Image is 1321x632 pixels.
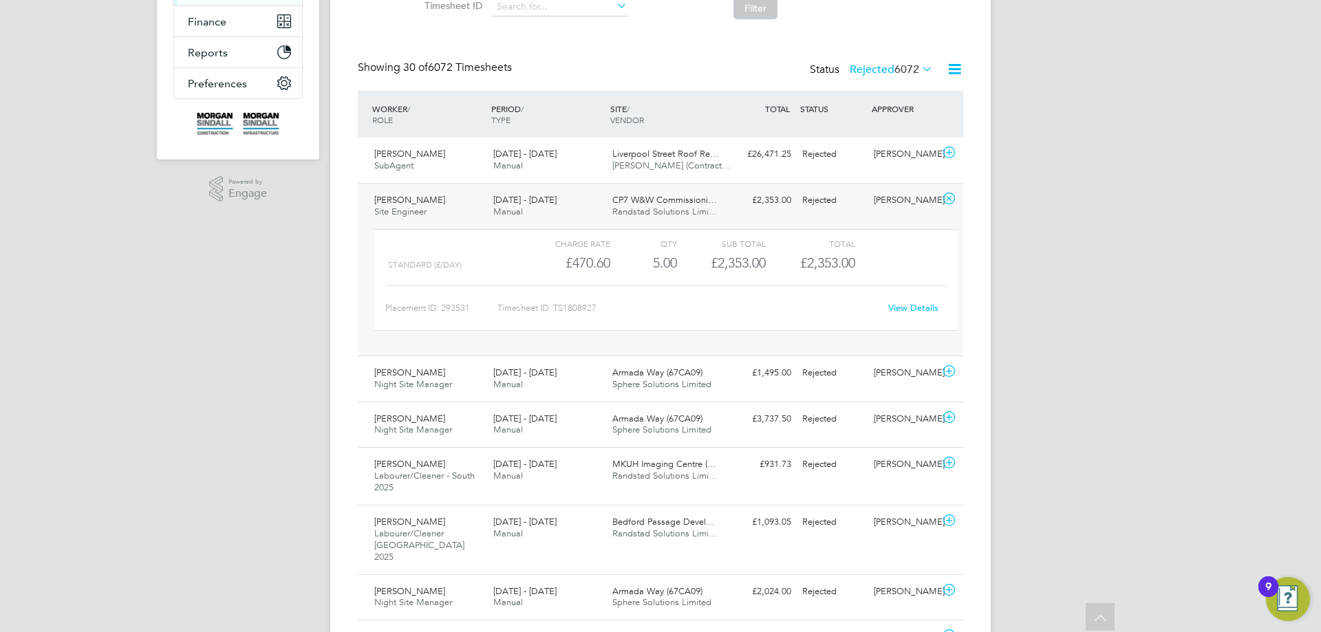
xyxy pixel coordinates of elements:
[374,424,452,435] span: Night Site Manager
[797,511,868,534] div: Rejected
[868,96,940,121] div: APPROVER
[797,580,868,603] div: Rejected
[868,408,940,431] div: [PERSON_NAME]
[493,596,523,608] span: Manual
[612,206,718,217] span: Randstad Solutions Limi…
[403,61,428,74] span: 30 of
[374,194,445,206] span: [PERSON_NAME]
[894,63,919,76] span: 6072
[374,458,445,470] span: [PERSON_NAME]
[612,378,711,390] span: Sphere Solutions Limited
[1266,577,1310,621] button: Open Resource Center, 9 new notifications
[627,103,630,114] span: /
[522,252,610,274] div: £470.60
[358,61,515,75] div: Showing
[607,96,726,132] div: SITE
[725,143,797,166] div: £26,471.25
[403,61,512,74] span: 6072 Timesheets
[810,61,936,80] div: Status
[612,527,718,539] span: Randstad Solutions Limi…
[369,96,488,132] div: WORKER
[725,511,797,534] div: £1,093.05
[868,453,940,476] div: [PERSON_NAME]
[612,194,717,206] span: CP7 W&W Commissioni…
[612,596,711,608] span: Sphere Solutions Limited
[610,252,677,274] div: 5.00
[374,148,445,160] span: [PERSON_NAME]
[868,580,940,603] div: [PERSON_NAME]
[228,188,267,199] span: Engage
[612,516,715,527] span: Bedford Passage Devel…
[868,189,940,212] div: [PERSON_NAME]
[493,516,557,527] span: [DATE] - [DATE]
[766,235,855,252] div: Total
[374,367,445,378] span: [PERSON_NAME]
[493,585,557,597] span: [DATE] - [DATE]
[228,176,267,188] span: Powered by
[610,235,677,252] div: QTY
[797,96,868,121] div: STATUS
[188,15,226,28] span: Finance
[612,148,719,160] span: Liverpool Street Roof Re…
[493,148,557,160] span: [DATE] - [DATE]
[493,378,523,390] span: Manual
[765,103,790,114] span: TOTAL
[1265,587,1271,604] div: 9
[385,297,497,319] div: Placement ID: 293531
[725,408,797,431] div: £3,737.50
[374,160,414,171] span: SubAgent
[374,470,475,493] span: Labourer/Cleaner - South 2025
[800,254,855,271] span: £2,353.00
[677,252,766,274] div: £2,353.00
[374,516,445,527] span: [PERSON_NAME]
[374,585,445,597] span: [PERSON_NAME]
[868,143,940,166] div: [PERSON_NAME]
[407,103,410,114] span: /
[888,302,938,314] a: View Details
[493,206,523,217] span: Manual
[493,458,557,470] span: [DATE] - [DATE]
[493,194,557,206] span: [DATE] - [DATE]
[174,68,302,98] button: Preferences
[493,527,523,539] span: Manual
[850,63,933,76] label: Rejected
[209,176,268,202] a: Powered byEngage
[374,596,452,608] span: Night Site Manager
[488,96,607,132] div: PERIOD
[612,367,702,378] span: Armada Way (67CA09)
[725,453,797,476] div: £931.73
[374,206,427,217] span: Site Engineer
[497,297,879,319] div: Timesheet ID: TS1808927
[188,46,228,59] span: Reports
[677,235,766,252] div: Sub Total
[374,378,452,390] span: Night Site Manager
[522,235,610,252] div: Charge rate
[197,113,279,135] img: morgansindall-logo-retina.png
[493,424,523,435] span: Manual
[868,362,940,384] div: [PERSON_NAME]
[725,580,797,603] div: £2,024.00
[610,114,644,125] span: VENDOR
[493,413,557,424] span: [DATE] - [DATE]
[725,189,797,212] div: £2,353.00
[612,458,716,470] span: MKUH Imaging Centre (…
[797,143,868,166] div: Rejected
[374,527,464,563] span: Labourer/Cleaner [GEOGRAPHIC_DATA] 2025
[612,160,731,171] span: [PERSON_NAME] (Contract…
[491,114,511,125] span: TYPE
[372,114,393,125] span: ROLE
[188,77,247,90] span: Preferences
[612,424,711,435] span: Sphere Solutions Limited
[612,413,702,424] span: Armada Way (67CA09)
[797,189,868,212] div: Rejected
[374,413,445,424] span: [PERSON_NAME]
[612,585,702,597] span: Armada Way (67CA09)
[797,453,868,476] div: Rejected
[388,260,462,270] span: Standard (£/day)
[174,6,302,36] button: Finance
[493,160,523,171] span: Manual
[521,103,524,114] span: /
[868,511,940,534] div: [PERSON_NAME]
[725,362,797,384] div: £1,495.00
[797,362,868,384] div: Rejected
